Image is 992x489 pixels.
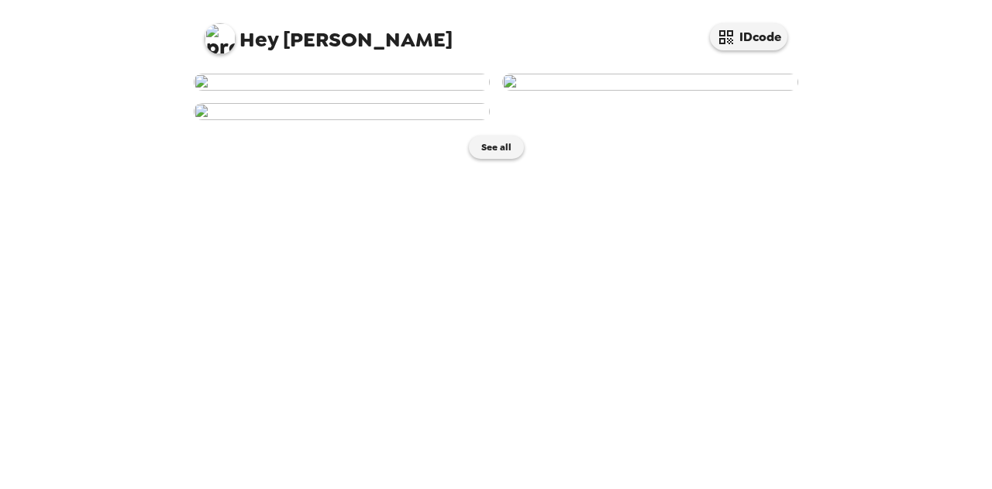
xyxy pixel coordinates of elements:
[194,74,490,91] img: user-274983
[502,74,798,91] img: user-274310
[710,23,787,50] button: IDcode
[469,136,524,159] button: See all
[239,26,278,53] span: Hey
[194,103,490,120] img: user-273212
[205,15,453,50] span: [PERSON_NAME]
[205,23,236,54] img: profile pic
